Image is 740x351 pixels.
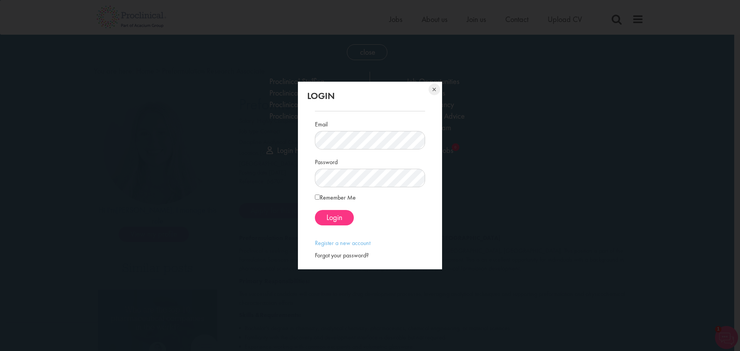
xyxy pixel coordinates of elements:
[307,91,432,101] h2: Login
[315,193,356,202] label: Remember Me
[315,118,328,129] label: Email
[315,239,370,247] a: Register a new account
[315,251,425,260] div: Forgot your password?
[315,155,338,167] label: Password
[315,210,354,225] button: Login
[326,212,342,222] span: Login
[315,195,320,200] input: Remember Me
